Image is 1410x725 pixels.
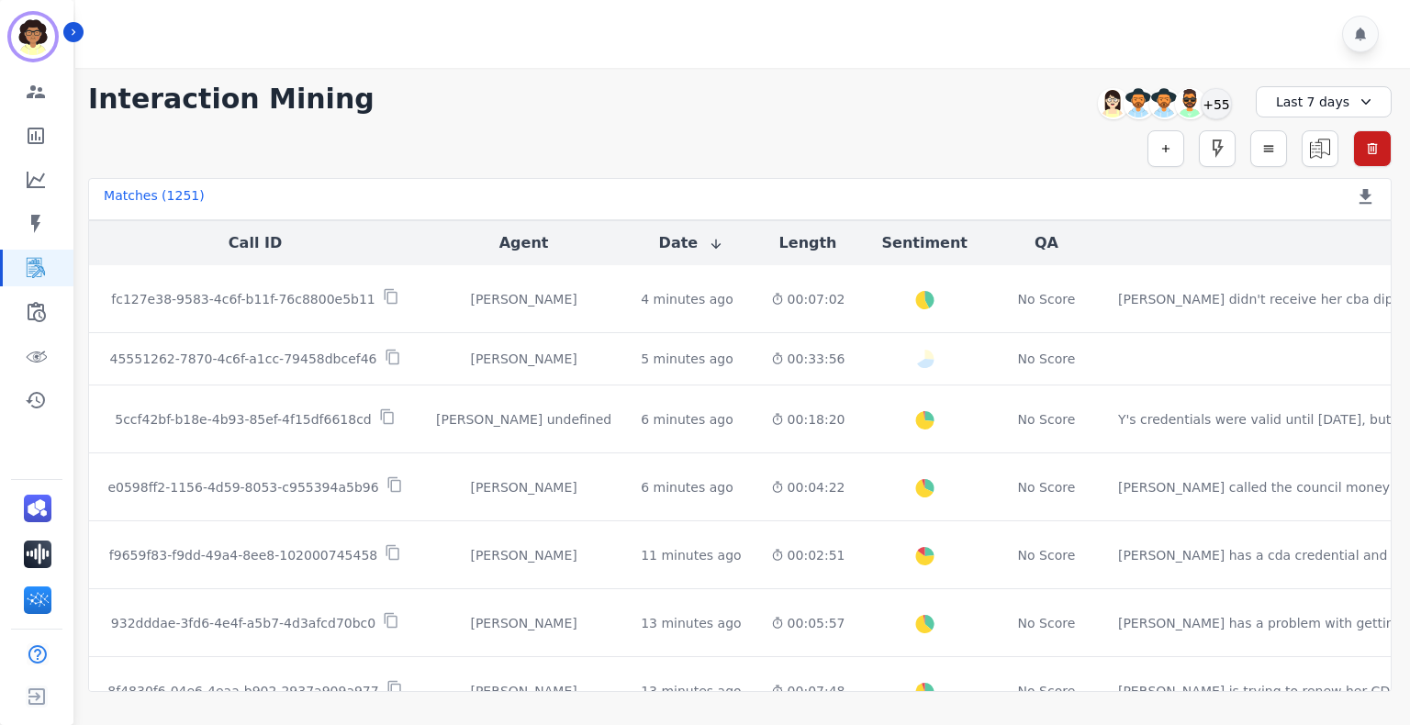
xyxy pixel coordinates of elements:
div: 00:02:51 [771,546,845,564]
p: fc127e38-9583-4c6f-b11f-76c8800e5b11 [111,290,375,308]
p: e0598ff2-1156-4d59-8053-c955394a5b96 [107,478,378,496]
div: [PERSON_NAME] [436,350,611,368]
div: No Score [1018,478,1076,496]
div: [PERSON_NAME] [436,290,611,308]
p: 5ccf42bf-b18e-4b93-85ef-4f15df6618cd [115,410,372,429]
div: 00:33:56 [771,350,845,368]
p: 8f4830f6-04e6-4eaa-b902-2937a909a977 [107,682,378,700]
h1: Interaction Mining [88,83,375,116]
div: 00:18:20 [771,410,845,429]
p: f9659f83-f9dd-49a4-8ee8-102000745458 [109,546,377,564]
button: QA [1035,232,1058,254]
div: Matches ( 1251 ) [104,186,205,212]
div: [PERSON_NAME] [436,614,611,632]
div: 00:05:57 [771,614,845,632]
button: Agent [499,232,549,254]
div: [PERSON_NAME] [436,478,611,496]
div: +55 [1201,88,1232,119]
div: No Score [1018,682,1076,700]
div: 5 minutes ago [641,350,733,368]
button: Sentiment [882,232,968,254]
div: No Score [1018,350,1076,368]
div: 13 minutes ago [641,614,741,632]
button: Date [659,232,724,254]
div: 13 minutes ago [641,682,741,700]
img: Bordered avatar [11,15,55,59]
div: Last 7 days [1256,86,1392,117]
div: [PERSON_NAME] undefined [436,410,611,429]
button: Length [779,232,837,254]
button: Call ID [229,232,282,254]
div: 00:07:02 [771,290,845,308]
p: 932dddae-3fd6-4e4f-a5b7-4d3afcd70bc0 [111,614,375,632]
div: 11 minutes ago [641,546,741,564]
div: No Score [1018,290,1076,308]
div: No Score [1018,614,1076,632]
div: [PERSON_NAME] [436,682,611,700]
div: 6 minutes ago [641,410,733,429]
div: [PERSON_NAME] [436,546,611,564]
div: No Score [1018,546,1076,564]
div: 6 minutes ago [641,478,733,496]
div: 00:07:48 [771,682,845,700]
div: No Score [1018,410,1076,429]
div: 4 minutes ago [641,290,733,308]
p: 45551262-7870-4c6f-a1cc-79458dbcef46 [110,350,377,368]
div: 00:04:22 [771,478,845,496]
